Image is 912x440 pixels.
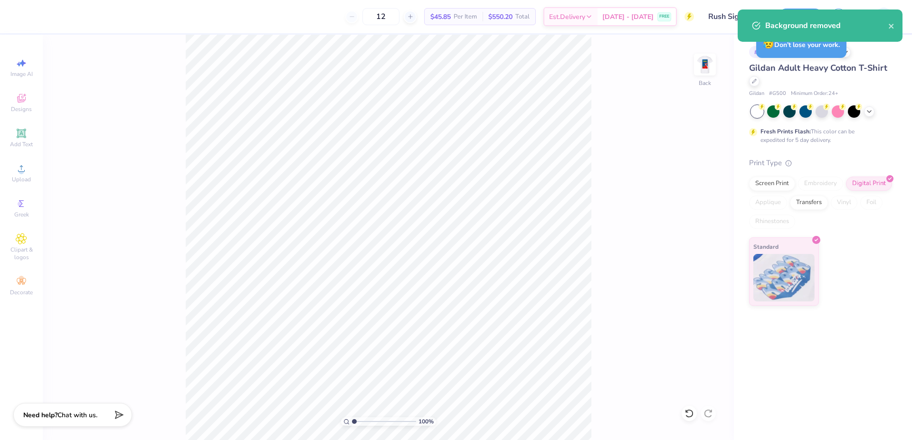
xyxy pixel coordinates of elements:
span: Total [515,12,530,22]
div: Back [699,79,711,87]
span: Est. Delivery [549,12,585,22]
span: Gildan Adult Heavy Cotton T-Shirt [749,62,887,74]
span: Upload [12,176,31,183]
div: Screen Print [749,177,795,191]
div: Rhinestones [749,215,795,229]
span: Clipart & logos [5,246,38,261]
div: # 504962A [749,46,787,58]
div: Digital Print [846,177,892,191]
span: Minimum Order: 24 + [791,90,838,98]
div: Applique [749,196,787,210]
strong: Fresh Prints Flash: [760,128,811,135]
span: Gildan [749,90,764,98]
span: FREE [659,13,669,20]
span: $45.85 [430,12,451,22]
span: Per Item [454,12,477,22]
span: Image AI [10,70,33,78]
input: – – [362,8,399,25]
div: Vinyl [831,196,857,210]
div: Foil [860,196,883,210]
span: Add Text [10,140,33,148]
div: Print Type [749,158,893,169]
span: Decorate [10,289,33,296]
div: Transfers [790,196,828,210]
button: close [888,20,895,31]
strong: Need help? [23,411,57,420]
span: 100 % [418,417,434,426]
span: $550.20 [488,12,513,22]
span: [DATE] - [DATE] [602,12,654,22]
span: # G500 [769,90,786,98]
img: Back [695,55,714,74]
input: Untitled Design [701,7,771,26]
div: Background removed [765,20,888,31]
span: Greek [14,211,29,218]
span: Designs [11,105,32,113]
span: Chat with us. [57,411,97,420]
img: Standard [753,254,815,301]
span: Standard [753,242,779,252]
div: Embroidery [798,177,843,191]
div: This color can be expedited for 5 day delivery. [760,127,877,144]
